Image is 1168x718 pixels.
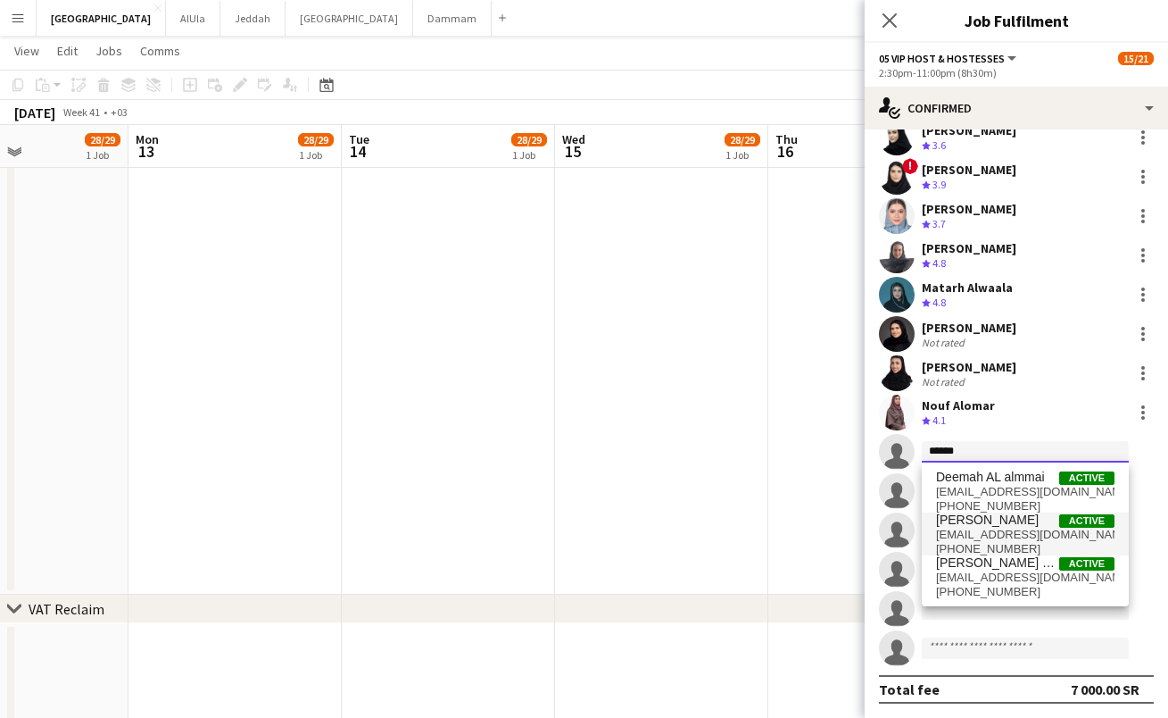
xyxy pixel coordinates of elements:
div: [PERSON_NAME] [922,320,1016,336]
span: 15/21 [1118,52,1154,65]
span: +966544040698 [936,542,1114,556]
span: 28/29 [511,133,547,146]
span: 28/29 [298,133,334,146]
span: ! [902,158,918,174]
a: Edit [50,39,85,63]
button: Jeddah [220,1,286,36]
h3: Job Fulfilment [865,9,1168,32]
div: [PERSON_NAME] [922,240,1016,256]
span: Edit [57,43,78,59]
span: Thu [775,131,798,147]
div: Total fee [879,680,940,698]
span: Active [1059,557,1114,571]
div: 7 000.00 SR [1071,680,1139,698]
span: +966554050133 [936,499,1114,513]
span: 3.6 [932,138,946,152]
span: Active [1059,514,1114,528]
div: VAT Reclaim [29,600,104,618]
span: 3.7 [932,217,946,230]
div: [PERSON_NAME] [922,201,1016,217]
div: 2:30pm-11:00pm (8h30m) [879,66,1154,79]
div: Nouf Alomar [922,397,995,413]
span: 4.8 [932,296,946,309]
span: 05 VIP Host & Hostesses [879,52,1005,65]
button: 05 VIP Host & Hostesses [879,52,1019,65]
div: [PERSON_NAME] [922,162,1016,178]
span: 14 [346,141,369,162]
span: Comms [140,43,180,59]
span: 28/29 [725,133,760,146]
button: [GEOGRAPHIC_DATA] [37,1,166,36]
span: deemah.hayan@gmail.com [936,528,1114,542]
div: 1 Job [725,148,759,162]
span: 13 [133,141,159,162]
button: AlUla [166,1,220,36]
a: Comms [133,39,187,63]
span: 28/29 [85,133,120,146]
span: Tue [349,131,369,147]
a: View [7,39,46,63]
span: Deemah hassoubah [936,555,1059,571]
div: Not rated [922,375,968,388]
div: [PERSON_NAME] [922,359,1016,375]
span: 4.8 [932,256,946,270]
span: +966542240070 [936,585,1114,599]
div: [PERSON_NAME] [922,122,1016,138]
div: Confirmed [865,87,1168,129]
span: Week 41 [59,105,104,119]
button: Dammam [413,1,492,36]
button: [GEOGRAPHIC_DATA] [286,1,413,36]
span: deemah.hassoubah@gmail.com [936,571,1114,585]
div: Not rated [922,336,968,349]
span: 3.9 [932,178,946,191]
div: +03 [111,105,128,119]
span: Active [1059,472,1114,485]
div: 1 Job [86,148,120,162]
span: 4.1 [932,413,946,427]
span: deemahalalmmai44@icloud.com [936,485,1114,499]
span: View [14,43,39,59]
div: Matarh Alwaala [922,280,1013,296]
span: Jobs [95,43,122,59]
span: Deemah BinHayan [936,513,1039,528]
span: Wed [562,131,585,147]
div: 1 Job [299,148,333,162]
div: 1 Job [512,148,546,162]
span: Mon [136,131,159,147]
span: Deemah AL almmai [936,470,1045,485]
div: [DATE] [14,104,55,121]
span: 15 [559,141,585,162]
a: Jobs [88,39,129,63]
span: 16 [773,141,798,162]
